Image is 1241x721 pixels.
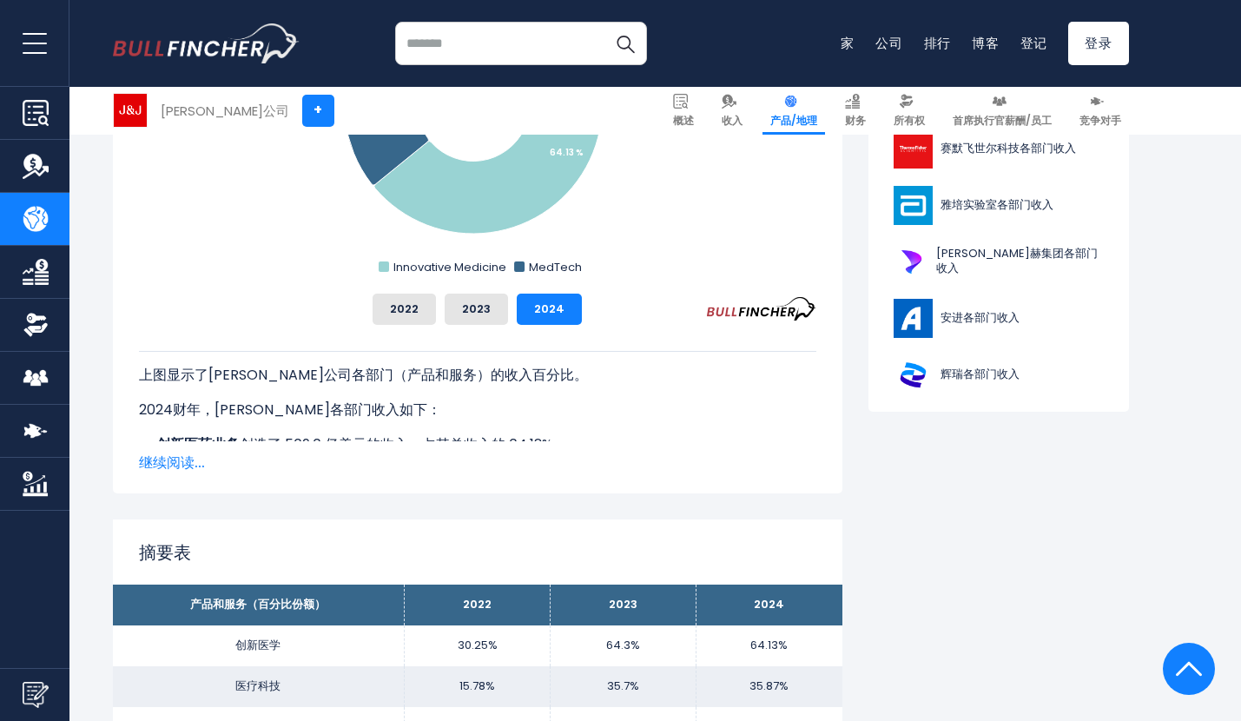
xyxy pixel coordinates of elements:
[235,637,281,653] font: 创新医学
[23,312,49,338] img: 所有权
[462,301,491,317] font: 2023
[837,87,874,135] a: 财务
[881,125,1116,173] a: 赛默飞世尔科技各部门收入
[881,238,1116,286] a: [PERSON_NAME]赫集团各部门收入
[881,294,1116,342] a: 安进各部门收入
[945,87,1059,135] a: 首席执行官薪酬/员工
[749,678,789,694] font: 35.87%
[156,434,240,454] font: 创新医药业务
[881,351,1116,399] a: 辉瑞各部门收入
[235,678,281,694] font: 医疗科技
[886,87,933,135] a: 所有权
[606,637,640,653] font: 64.3%
[390,301,419,317] font: 2022
[892,242,932,281] img: DHR 徽标
[841,34,855,52] a: 家
[517,294,582,325] button: 2024
[302,95,334,127] a: +
[139,540,191,565] font: 摘要表
[881,182,1116,229] a: 雅培实验室各部门收入
[673,113,694,128] font: 概述
[892,355,935,394] img: PFE 徽标
[609,596,637,612] font: 2023
[1068,22,1129,65] a: 登录
[665,87,702,135] a: 概述
[845,113,866,128] font: 财务
[972,34,1000,52] a: 博客
[463,596,492,612] font: 2022
[714,87,750,135] a: 收入
[941,140,1076,156] font: 赛默飞世尔科技各部门收入
[534,301,564,317] font: 2024
[722,113,743,128] font: 收入
[459,678,495,694] font: 15.78%
[161,102,289,120] font: [PERSON_NAME]公司
[936,245,1098,276] font: [PERSON_NAME]赫集团各部门收入
[762,87,825,135] a: 产品/地理
[1085,34,1112,52] font: 登录
[892,129,935,169] img: TMO标志
[754,596,784,612] font: 2024
[113,23,300,63] img: 红腹灰雀徽标
[604,22,647,65] button: 搜索
[1020,34,1048,52] a: 登记
[892,299,935,338] img: AMGN 徽标
[1072,87,1129,135] a: 竞争对手
[139,365,588,385] font: 上图显示了[PERSON_NAME]公司各部门（产品和服务）的收入百分比。
[1079,113,1121,128] font: 竞争对手
[550,146,584,159] tspan: 64.13 %
[240,434,566,454] font: 创造了 569.6 亿美元的收入，占其总收入的 64.13%。
[953,113,1052,128] font: 首席执行官薪酬/员工
[607,678,639,694] font: 35.7%
[770,113,817,128] font: 产品/地理
[314,100,322,120] font: +
[114,94,147,127] img: JNJ 徽标
[941,366,1020,382] font: 辉瑞各部门收入
[458,637,498,653] font: 30.25%
[875,34,903,52] a: 公司
[941,196,1053,213] font: 雅培实验室各部门收入
[445,294,508,325] button: 2023
[892,186,935,225] img: ABT 标志
[529,259,582,275] text: MedTech
[113,23,300,63] a: 前往主页
[894,113,925,128] font: 所有权
[924,34,952,52] a: 排行
[139,453,205,473] font: 继续阅读...
[373,294,436,325] button: 2022
[750,637,788,653] font: 64.13%
[139,400,441,420] font: 2024财年，[PERSON_NAME]各部门收入如下：
[941,309,1020,326] font: 安进各部门收入
[190,596,326,612] font: 产品和服务（百分比份额）
[393,259,506,275] text: Innovative Medicine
